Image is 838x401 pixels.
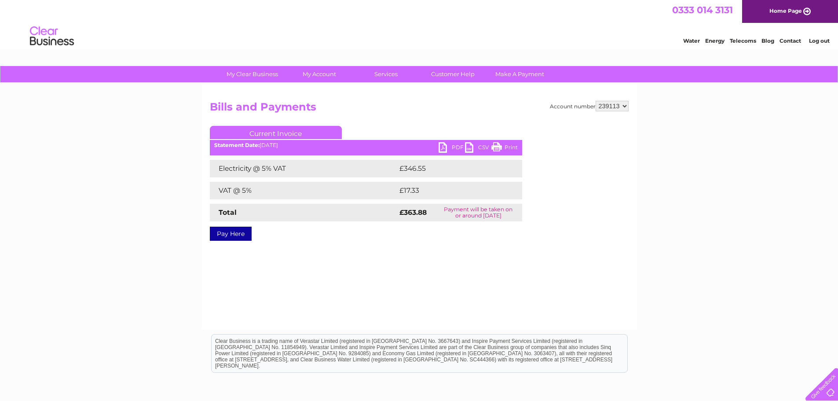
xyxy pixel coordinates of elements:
a: Water [683,37,700,44]
b: Statement Date: [214,142,260,148]
div: [DATE] [210,142,522,148]
h2: Bills and Payments [210,101,629,118]
strong: Total [219,208,237,217]
a: 0333 014 3131 [672,4,733,15]
a: Contact [779,37,801,44]
a: My Account [283,66,355,82]
a: My Clear Business [216,66,289,82]
td: £17.33 [397,182,503,199]
a: Log out [809,37,830,44]
td: Payment will be taken on or around [DATE] [435,204,522,221]
a: Energy [705,37,725,44]
a: Blog [761,37,774,44]
div: Account number [550,101,629,111]
a: Current Invoice [210,126,342,139]
a: Print [491,142,518,155]
a: PDF [439,142,465,155]
strong: £363.88 [399,208,427,217]
td: VAT @ 5% [210,182,397,199]
a: Customer Help [417,66,489,82]
td: Electricity @ 5% VAT [210,160,397,177]
img: logo.png [29,23,74,50]
a: Pay Here [210,227,252,241]
a: Make A Payment [483,66,556,82]
a: Services [350,66,422,82]
a: Telecoms [730,37,756,44]
a: CSV [465,142,491,155]
td: £346.55 [397,160,507,177]
div: Clear Business is a trading name of Verastar Limited (registered in [GEOGRAPHIC_DATA] No. 3667643... [212,5,627,43]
